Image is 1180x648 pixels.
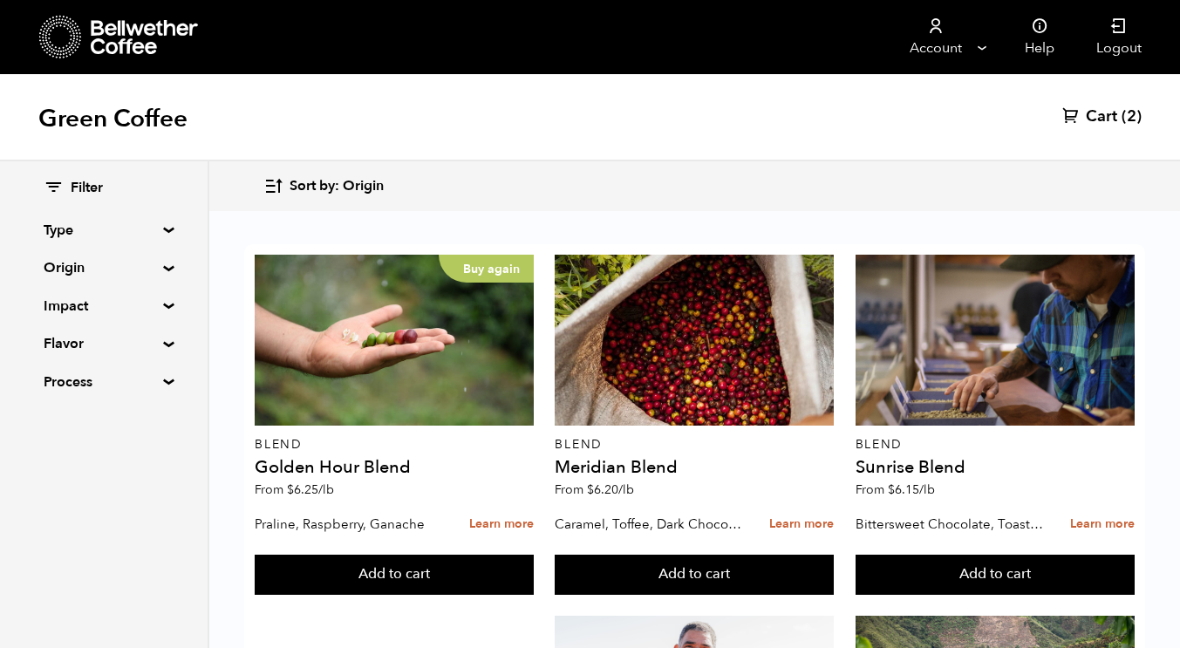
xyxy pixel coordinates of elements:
span: Filter [71,179,103,198]
a: Learn more [769,506,834,543]
h4: Golden Hour Blend [255,459,534,476]
span: From [255,481,334,498]
h4: Sunrise Blend [856,459,1135,476]
button: Add to cart [555,555,834,595]
span: /lb [919,481,935,498]
span: /lb [318,481,334,498]
bdi: 6.15 [888,481,935,498]
a: Learn more [469,506,534,543]
button: Add to cart [255,555,534,595]
button: Add to cart [856,555,1135,595]
p: Bittersweet Chocolate, Toasted Marshmallow, Candied Orange, Praline [856,511,1046,537]
a: Cart (2) [1062,106,1142,127]
span: (2) [1122,106,1142,127]
bdi: 6.20 [587,481,634,498]
a: Buy again [255,255,534,426]
summary: Origin [44,257,164,278]
a: Learn more [1070,506,1135,543]
p: Praline, Raspberry, Ganache [255,511,445,537]
span: From [856,481,935,498]
span: From [555,481,634,498]
summary: Type [44,220,164,241]
p: Buy again [439,255,534,283]
p: Blend [856,439,1135,451]
span: /lb [618,481,634,498]
span: Sort by: Origin [290,177,384,196]
span: Cart [1086,106,1117,127]
button: Sort by: Origin [263,166,384,207]
span: $ [587,481,594,498]
h1: Green Coffee [38,103,188,134]
summary: Flavor [44,333,164,354]
bdi: 6.25 [287,481,334,498]
p: Blend [555,439,834,451]
p: Caramel, Toffee, Dark Chocolate [555,511,745,537]
summary: Impact [44,296,164,317]
summary: Process [44,372,164,392]
p: Blend [255,439,534,451]
h4: Meridian Blend [555,459,834,476]
span: $ [287,481,294,498]
span: $ [888,481,895,498]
